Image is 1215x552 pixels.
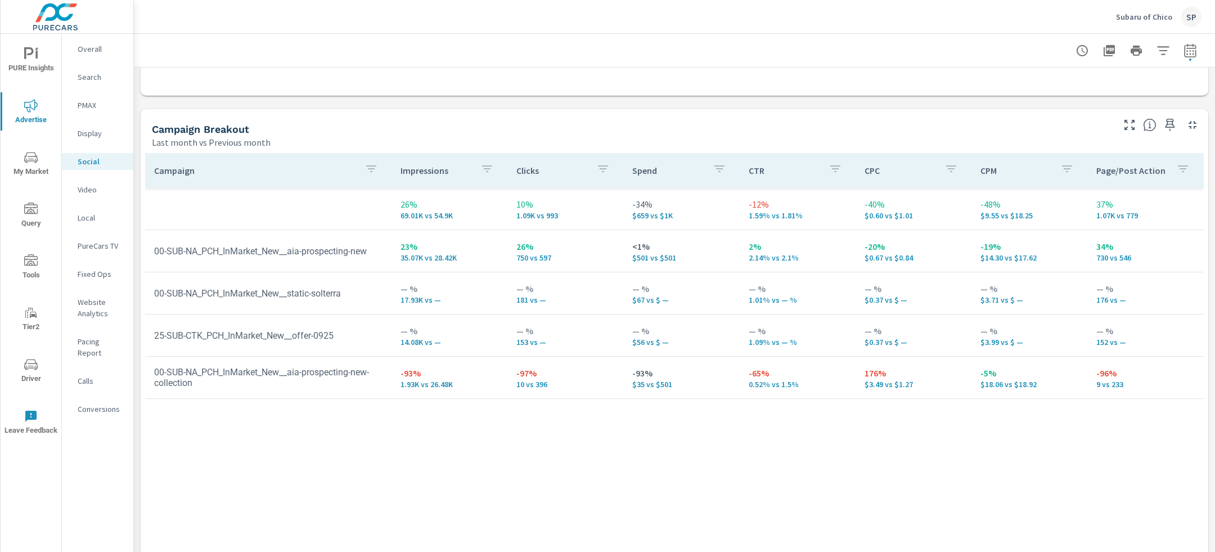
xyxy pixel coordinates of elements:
[152,136,271,149] p: Last month vs Previous month
[78,184,124,195] p: Video
[78,336,124,358] p: Pacing Report
[62,266,133,282] div: Fixed Ops
[400,324,498,338] p: — %
[62,237,133,254] div: PureCars TV
[4,358,58,385] span: Driver
[516,211,614,220] p: 1,094 vs 993
[749,380,847,389] p: 0.52% vs 1.5%
[62,181,133,198] div: Video
[632,240,730,253] p: <1%
[632,366,730,380] p: -93%
[145,321,391,350] td: 25-SUB-CTK_PCH_InMarket_New__offer-0925
[400,366,498,380] p: -93%
[865,253,962,262] p: $0.67 vs $0.84
[1098,39,1120,62] button: "Export Report to PDF"
[4,203,58,230] span: Query
[1181,7,1201,27] div: SP
[749,240,847,253] p: 2%
[865,380,962,389] p: $3.49 vs $1.27
[516,240,614,253] p: 26%
[632,253,730,262] p: $501 vs $501
[749,366,847,380] p: -65%
[400,295,498,304] p: 17,925 vs —
[154,165,355,176] p: Campaign
[749,282,847,295] p: — %
[62,294,133,322] div: Website Analytics
[1183,116,1201,134] button: Minimize Widget
[1096,380,1194,389] p: 9 vs 233
[749,198,847,211] p: -12%
[632,282,730,295] p: — %
[1116,12,1172,22] p: Subaru of Chico
[980,282,1078,295] p: — %
[4,47,58,75] span: PURE Insights
[749,324,847,338] p: — %
[980,338,1078,347] p: $3.99 vs $ —
[1096,211,1194,220] p: 1,067 vs 779
[152,123,249,135] h5: Campaign Breakout
[400,380,498,389] p: 1,931 vs 26,480
[1,34,61,448] div: nav menu
[4,99,58,127] span: Advertise
[980,295,1078,304] p: $3.71 vs $ —
[78,212,124,223] p: Local
[980,253,1078,262] p: $14.30 vs $17.62
[4,410,58,437] span: Leave Feedback
[1120,116,1138,134] button: Make Fullscreen
[865,366,962,380] p: 176%
[1096,165,1167,176] p: Page/Post Action
[865,324,962,338] p: — %
[62,97,133,114] div: PMAX
[865,165,935,176] p: CPC
[145,358,391,397] td: 00-SUB-NA_PCH_InMarket_New__aia-prospecting-new-collection
[1143,118,1156,132] span: This is a summary of Social performance results by campaign. Each column can be sorted.
[516,295,614,304] p: 181 vs —
[145,279,391,308] td: 00-SUB-NA_PCH_InMarket_New__static-solterra
[516,366,614,380] p: -97%
[516,253,614,262] p: 750 vs 597
[1096,338,1194,347] p: 152 vs —
[980,324,1078,338] p: — %
[980,198,1078,211] p: -48%
[632,165,703,176] p: Spend
[62,209,133,226] div: Local
[516,165,587,176] p: Clicks
[1096,282,1194,295] p: — %
[865,240,962,253] p: -20%
[632,198,730,211] p: -34%
[865,211,962,220] p: $0.60 vs $1.01
[62,69,133,86] div: Search
[1152,39,1174,62] button: Apply Filters
[749,165,820,176] p: CTR
[632,380,730,389] p: $35 vs $501
[865,295,962,304] p: $0.37 vs $ —
[749,295,847,304] p: 1.01% vs — %
[980,211,1078,220] p: $9.55 vs $18.25
[78,297,124,319] p: Website Analytics
[78,100,124,111] p: PMAX
[749,338,847,347] p: 1.09% vs — %
[4,306,58,334] span: Tier2
[980,165,1051,176] p: CPM
[78,156,124,167] p: Social
[62,373,133,389] div: Calls
[1096,198,1194,211] p: 37%
[400,253,498,262] p: 35,070 vs 28,421
[400,338,498,347] p: 14,080 vs —
[632,338,730,347] p: $56 vs $ —
[516,324,614,338] p: — %
[62,153,133,170] div: Social
[516,198,614,211] p: 10%
[1096,253,1194,262] p: 730 vs 546
[78,43,124,55] p: Overall
[1096,366,1194,380] p: -96%
[632,211,730,220] p: $659 vs $1,002
[400,198,498,211] p: 26%
[78,128,124,139] p: Display
[1096,324,1194,338] p: — %
[4,254,58,282] span: Tools
[62,41,133,57] div: Overall
[516,338,614,347] p: 153 vs —
[62,125,133,142] div: Display
[865,282,962,295] p: — %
